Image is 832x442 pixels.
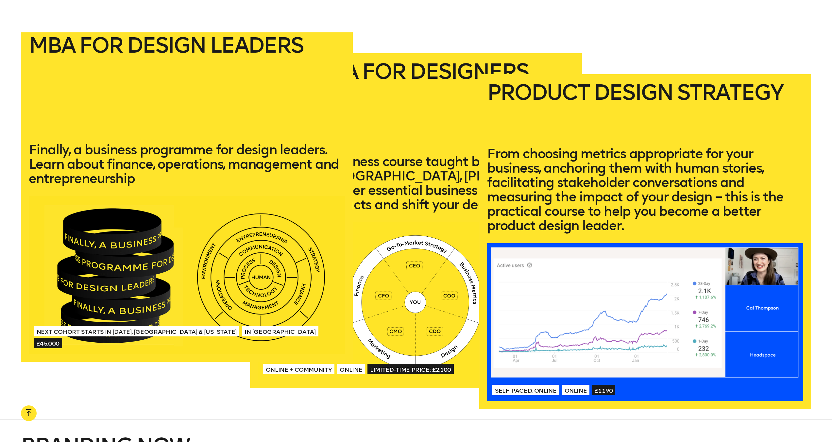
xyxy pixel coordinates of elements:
[250,53,582,388] a: Mini-MBA for DesignersA practical business course taught by product leaders at [GEOGRAPHIC_DATA],...
[34,338,62,348] span: £45,000
[258,61,574,144] h2: Mini-MBA for Designers
[29,143,345,186] p: Finally, a business programme for design leaders. Learn about finance, operations, management and...
[258,154,574,212] p: A practical business course taught by product leaders at [GEOGRAPHIC_DATA], [PERSON_NAME] and mor...
[592,385,615,395] span: £1,190
[479,74,811,409] a: Product Design StrategyFrom choosing metrics appropriate for your business, anchoring them with h...
[242,326,318,336] span: In [GEOGRAPHIC_DATA]
[492,385,559,395] span: Self-paced, Online
[487,146,803,233] p: From choosing metrics appropriate for your business, anchoring them with human stories, facilitat...
[487,82,803,136] h2: Product Design Strategy
[21,27,353,362] a: MBA for Design LeadersFinally, a business programme for design leaders. Learn about finance, oper...
[263,364,335,374] span: Online + Community
[34,326,239,336] span: Next Cohort Starts in [DATE], [GEOGRAPHIC_DATA] & [US_STATE]
[562,385,590,395] span: Online
[367,364,454,374] span: Limited-time price: £2,100
[29,35,345,132] h2: MBA for Design Leaders
[337,364,365,374] span: Online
